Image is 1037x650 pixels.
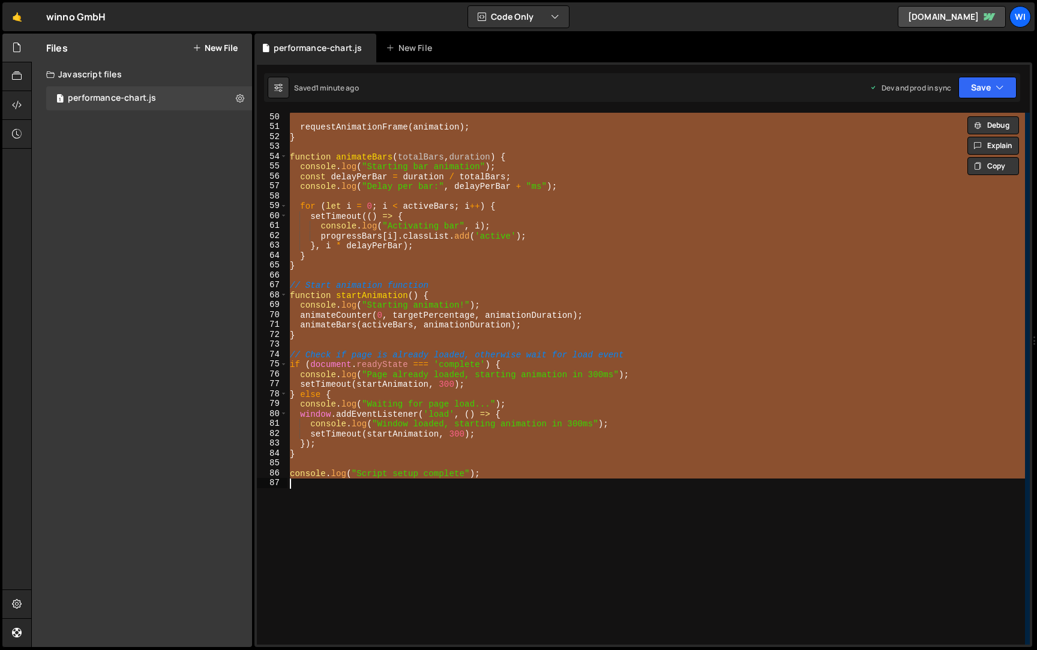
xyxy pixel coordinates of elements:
div: 52 [257,132,287,142]
div: 83 [257,438,287,449]
div: 68 [257,290,287,300]
div: 51 [257,122,287,132]
div: 55 [257,161,287,171]
div: 82 [257,429,287,439]
div: 77 [257,379,287,389]
div: New File [386,42,436,54]
div: 56 [257,171,287,182]
div: 60 [257,211,287,221]
div: 74 [257,350,287,360]
div: 57 [257,181,287,191]
div: 80 [257,409,287,419]
div: 69 [257,300,287,310]
div: Saved [294,83,359,93]
div: 79 [257,399,287,409]
div: Dev and prod in sync [870,83,951,93]
div: winno GmbH [46,10,106,24]
div: 72 [257,330,287,340]
div: 70 [257,310,287,320]
div: 66 [257,270,287,281]
button: New File [193,43,238,53]
div: 87 [257,478,287,488]
div: Javascript files [32,62,252,86]
div: 67 [257,280,287,290]
div: 71 [257,320,287,330]
div: 73 [257,339,287,350]
div: 84 [257,449,287,459]
button: Copy [967,157,1019,175]
div: 78 [257,389,287,399]
div: performance-chart.js [274,42,362,54]
button: Explain [967,137,1019,155]
div: 76 [257,369,287,380]
div: 53 [257,142,287,152]
div: 85 [257,458,287,468]
div: 50 [257,112,287,122]
a: wi [1009,6,1031,28]
a: 🤙 [2,2,32,31]
div: 1 minute ago [316,83,359,93]
div: 64 [257,251,287,261]
div: 59 [257,201,287,211]
div: 54 [257,152,287,162]
div: 61 [257,221,287,231]
div: 75 [257,359,287,369]
div: 86 [257,468,287,479]
button: Save [958,77,1017,98]
h2: Files [46,41,68,55]
span: 1 [56,95,64,104]
div: 62 [257,231,287,241]
div: 65 [257,260,287,270]
div: performance-chart.js [46,86,252,110]
div: 63 [257,240,287,251]
div: 81 [257,419,287,429]
div: performance-chart.js [68,93,156,104]
button: Debug [967,116,1019,134]
a: [DOMAIN_NAME] [898,6,1006,28]
div: 58 [257,191,287,201]
button: Code Only [468,6,569,28]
